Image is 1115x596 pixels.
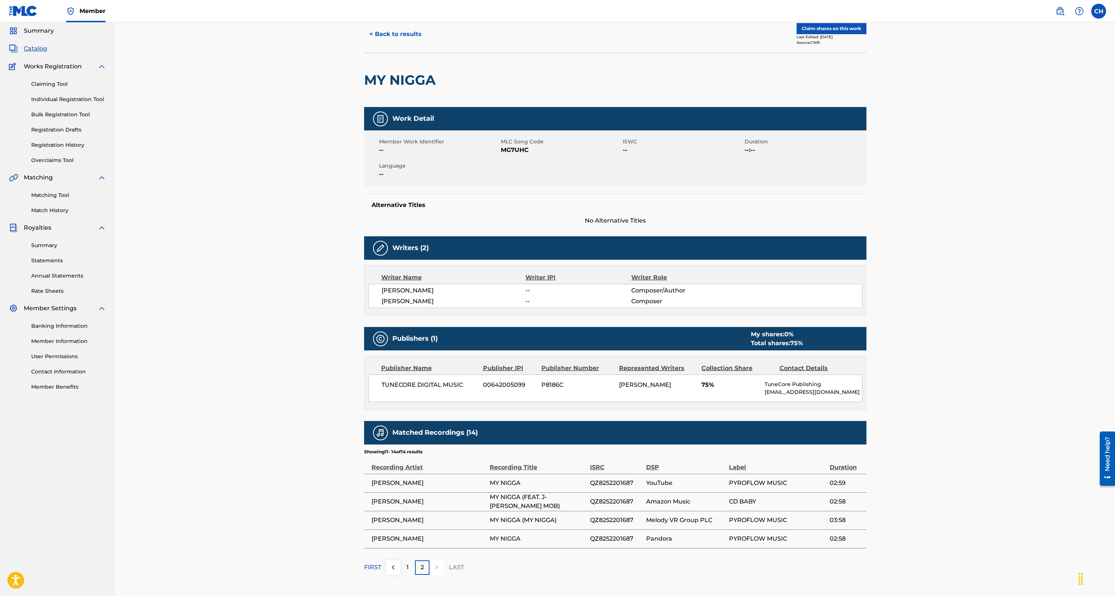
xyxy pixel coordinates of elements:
[31,141,106,149] a: Registration History
[830,534,863,543] span: 02:58
[590,479,642,488] span: QZ8252201687
[751,330,803,339] div: My shares:
[31,322,106,330] a: Banking Information
[490,516,586,525] span: MY NIGGA (MY NIGGA)
[364,216,866,225] span: No Alternative Titles
[421,563,424,572] p: 2
[31,257,106,265] a: Statements
[765,388,862,396] p: [EMAIL_ADDRESS][DOMAIN_NAME]
[1072,4,1087,19] div: Help
[392,428,478,437] h5: Matched Recordings (14)
[541,364,613,373] div: Publisher Number
[590,516,642,525] span: QZ8252201687
[31,242,106,249] a: Summary
[501,138,621,146] span: MLC Song Code
[490,479,586,488] span: MY NIGGA
[525,273,631,282] div: Writer IPI
[646,455,726,472] div: DSP
[31,156,106,164] a: Overclaims Tool
[382,297,526,306] span: [PERSON_NAME]
[646,497,726,506] span: Amazon Music
[376,114,385,123] img: Work Detail
[490,493,586,511] span: MY NIGGA (FEAT. J-[PERSON_NAME] MOB)
[590,534,642,543] span: QZ8252201687
[381,364,477,373] div: Publisher Name
[389,563,398,572] img: left
[830,479,863,488] span: 02:59
[797,40,866,45] div: Source: CWR
[364,25,427,43] button: < Back to results
[449,563,464,572] p: LAST
[24,44,47,53] span: Catalog
[392,244,429,252] h5: Writers (2)
[1078,560,1115,596] iframe: Chat Widget
[1056,7,1064,16] img: search
[9,44,18,53] img: Catalog
[31,191,106,199] a: Matching Tool
[80,7,106,15] span: Member
[1075,568,1087,590] div: Drag
[66,7,75,16] img: Top Rightsholder
[830,455,863,472] div: Duration
[364,448,422,455] p: Showing 11 - 14 of 14 results
[490,455,586,472] div: Recording Title
[779,364,852,373] div: Contact Details
[525,297,631,306] span: --
[9,44,47,53] a: CatalogCatalog
[382,286,526,295] span: [PERSON_NAME]
[797,34,866,40] div: Last Edited: [DATE]
[97,223,106,232] img: expand
[24,223,51,232] span: Royalties
[745,146,865,155] span: --:--
[24,62,82,71] span: Works Registration
[372,455,486,472] div: Recording Artist
[729,497,826,506] span: CD BABY
[751,339,803,348] div: Total shares:
[590,455,642,472] div: ISRC
[364,563,381,572] p: FIRST
[501,146,621,155] span: MG7UHC
[97,173,106,182] img: expand
[31,272,106,280] a: Annual Statements
[1075,7,1084,16] img: help
[701,364,774,373] div: Collection Share
[372,497,486,506] span: [PERSON_NAME]
[590,497,642,506] span: QZ8252201687
[729,516,826,525] span: PYROFLOW MUSIC
[790,340,803,347] span: 75 %
[379,162,499,170] span: Language
[31,126,106,134] a: Registration Drafts
[797,23,866,34] button: Claim shares on this work
[701,380,759,389] span: 75%
[31,111,106,119] a: Bulk Registration Tool
[623,138,743,146] span: ISWC
[631,286,727,295] span: Composer/Author
[97,62,106,71] img: expand
[483,364,536,373] div: Publisher IPI
[24,26,54,35] span: Summary
[1091,4,1106,19] div: User Menu
[830,497,863,506] span: 02:58
[1094,429,1115,489] iframe: Resource Center
[9,304,18,313] img: Member Settings
[24,304,77,313] span: Member Settings
[9,6,38,16] img: MLC Logo
[729,534,826,543] span: PYROFLOW MUSIC
[729,479,826,488] span: PYROFLOW MUSIC
[646,534,726,543] span: Pandora
[97,304,106,313] img: expand
[379,146,499,155] span: --
[31,95,106,103] a: Individual Registration Tool
[31,368,106,376] a: Contact Information
[1053,4,1067,19] a: Public Search
[490,534,586,543] span: MY NIGGA
[379,138,499,146] span: Member Work Identifier
[729,455,826,472] div: Label
[623,146,743,155] span: --
[830,516,863,525] span: 03:58
[372,479,486,488] span: [PERSON_NAME]
[646,516,726,525] span: Melody VR Group PLC
[9,26,54,35] a: SummarySummary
